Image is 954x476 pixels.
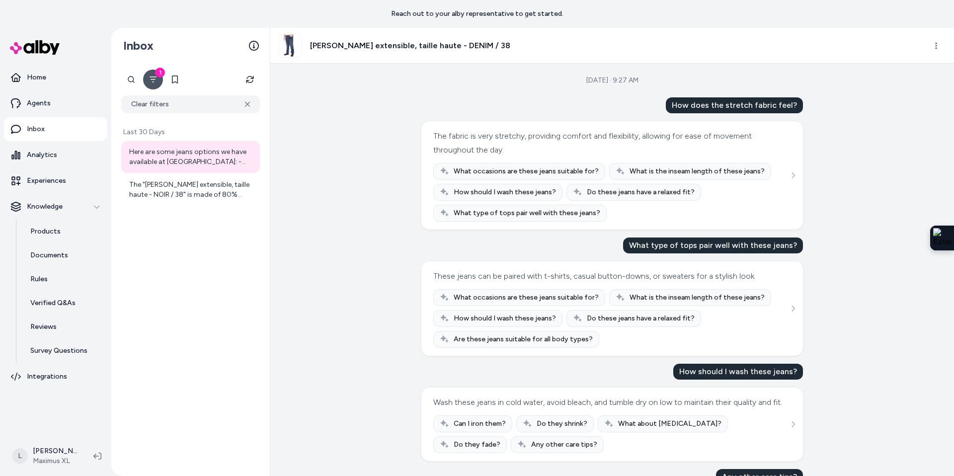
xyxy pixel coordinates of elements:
[30,250,68,260] p: Documents
[143,70,163,89] button: Filter
[30,346,87,356] p: Survey Questions
[391,9,563,19] p: Reach out to your alby representative to get started.
[454,314,556,323] span: How should I wash these jeans?
[454,334,593,344] span: Are these jeans suitable for all body types?
[433,269,756,283] div: These jeans can be paired with t-shirts, casual button-downs, or sweaters for a stylish look.
[123,38,154,53] h2: Inbox
[454,293,599,303] span: What occasions are these jeans suitable for?
[4,91,107,115] a: Agents
[30,298,76,308] p: Verified Q&As
[4,66,107,89] a: Home
[121,127,260,137] p: Last 30 Days
[454,440,500,450] span: Do they fade?
[630,166,765,176] span: What is the inseam length of these jeans?
[587,314,695,323] span: Do these jeans have a relaxed fit?
[121,95,260,113] button: Clear filters
[454,187,556,197] span: How should I wash these jeans?
[4,169,107,193] a: Experiences
[787,169,799,181] button: See more
[20,267,107,291] a: Rules
[27,150,57,160] p: Analytics
[673,364,803,380] div: How should I wash these jeans?
[27,372,67,382] p: Integrations
[20,243,107,267] a: Documents
[933,228,951,248] img: Extension Icon
[30,322,57,332] p: Reviews
[587,187,695,197] span: Do these jeans have a relaxed fit?
[279,34,302,57] img: 1655-6064-blue-01.jpg
[33,456,78,466] span: Maximus XL
[129,147,254,167] div: Here are some jeans options we have available at [GEOGRAPHIC_DATA]: - [PERSON_NAME], taille haute...
[129,180,254,200] div: The "[PERSON_NAME] extensible, taille haute - NOIR / 38" is made of 80% cotton, 18% polyester, an...
[6,440,85,472] button: L[PERSON_NAME]Maximus XL
[454,208,600,218] span: What type of tops pair well with these jeans?
[454,166,599,176] span: What occasions are these jeans suitable for?
[27,176,66,186] p: Experiences
[531,440,597,450] span: Any other care tips?
[454,419,506,429] span: Can I iron them?
[618,419,721,429] span: What about [MEDICAL_DATA]?
[630,293,765,303] span: What is the inseam length of these jeans?
[787,303,799,315] button: See more
[27,124,45,134] p: Inbox
[586,76,638,85] div: [DATE] · 9:27 AM
[20,291,107,315] a: Verified Q&As
[155,68,165,78] div: 1
[20,220,107,243] a: Products
[310,40,510,52] h3: [PERSON_NAME] extensible, taille haute - DENIM / 38
[27,202,63,212] p: Knowledge
[787,418,799,430] button: See more
[666,97,803,113] div: How does the stretch fabric feel?
[30,274,48,284] p: Rules
[433,396,782,409] div: Wash these jeans in cold water, avoid bleach, and tumble dry on low to maintain their quality and...
[121,174,260,206] a: The "[PERSON_NAME] extensible, taille haute - NOIR / 38" is made of 80% cotton, 18% polyester, an...
[4,365,107,389] a: Integrations
[4,117,107,141] a: Inbox
[4,195,107,219] button: Knowledge
[27,73,46,82] p: Home
[27,98,51,108] p: Agents
[20,315,107,339] a: Reviews
[433,129,789,157] div: The fabric is very stretchy, providing comfort and flexibility, allowing for ease of movement thr...
[537,419,587,429] span: Do they shrink?
[10,40,60,55] img: alby Logo
[30,227,61,237] p: Products
[33,446,78,456] p: [PERSON_NAME]
[12,448,28,464] span: L
[623,238,803,253] div: What type of tops pair well with these jeans?
[240,70,260,89] button: Refresh
[4,143,107,167] a: Analytics
[121,141,260,173] a: Here are some jeans options we have available at [GEOGRAPHIC_DATA]: - [PERSON_NAME], taille haute...
[20,339,107,363] a: Survey Questions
